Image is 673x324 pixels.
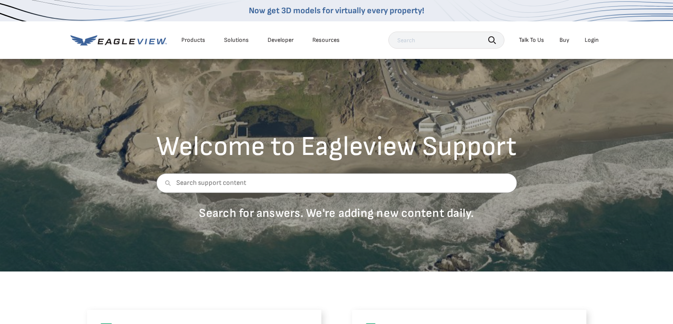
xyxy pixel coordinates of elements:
[268,36,294,44] a: Developer
[312,36,340,44] div: Resources
[156,206,517,221] p: Search for answers. We're adding new content daily.
[156,133,517,161] h2: Welcome to Eagleview Support
[585,36,599,44] div: Login
[156,173,517,193] input: Search support content
[519,36,544,44] div: Talk To Us
[559,36,569,44] a: Buy
[388,32,504,49] input: Search
[249,6,424,16] a: Now get 3D models for virtually every property!
[181,36,205,44] div: Products
[224,36,249,44] div: Solutions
